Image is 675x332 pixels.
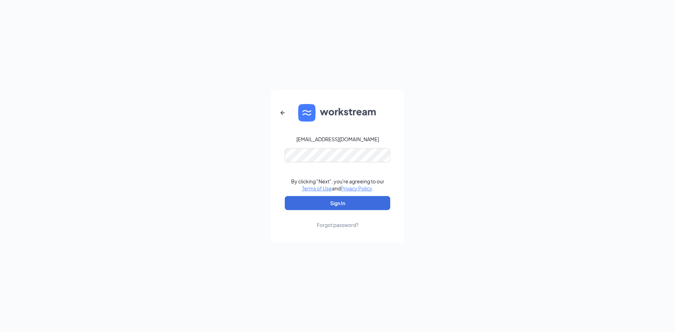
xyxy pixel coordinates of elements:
[291,178,384,192] div: By clicking "Next", you're agreeing to our and .
[298,104,377,122] img: WS logo and Workstream text
[278,109,287,117] svg: ArrowLeftNew
[317,210,359,228] a: Forgot password?
[302,185,332,191] a: Terms of Use
[341,185,372,191] a: Privacy Policy
[296,136,379,143] div: [EMAIL_ADDRESS][DOMAIN_NAME]
[285,196,390,210] button: Sign In
[274,104,291,121] button: ArrowLeftNew
[317,221,359,228] div: Forgot password?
